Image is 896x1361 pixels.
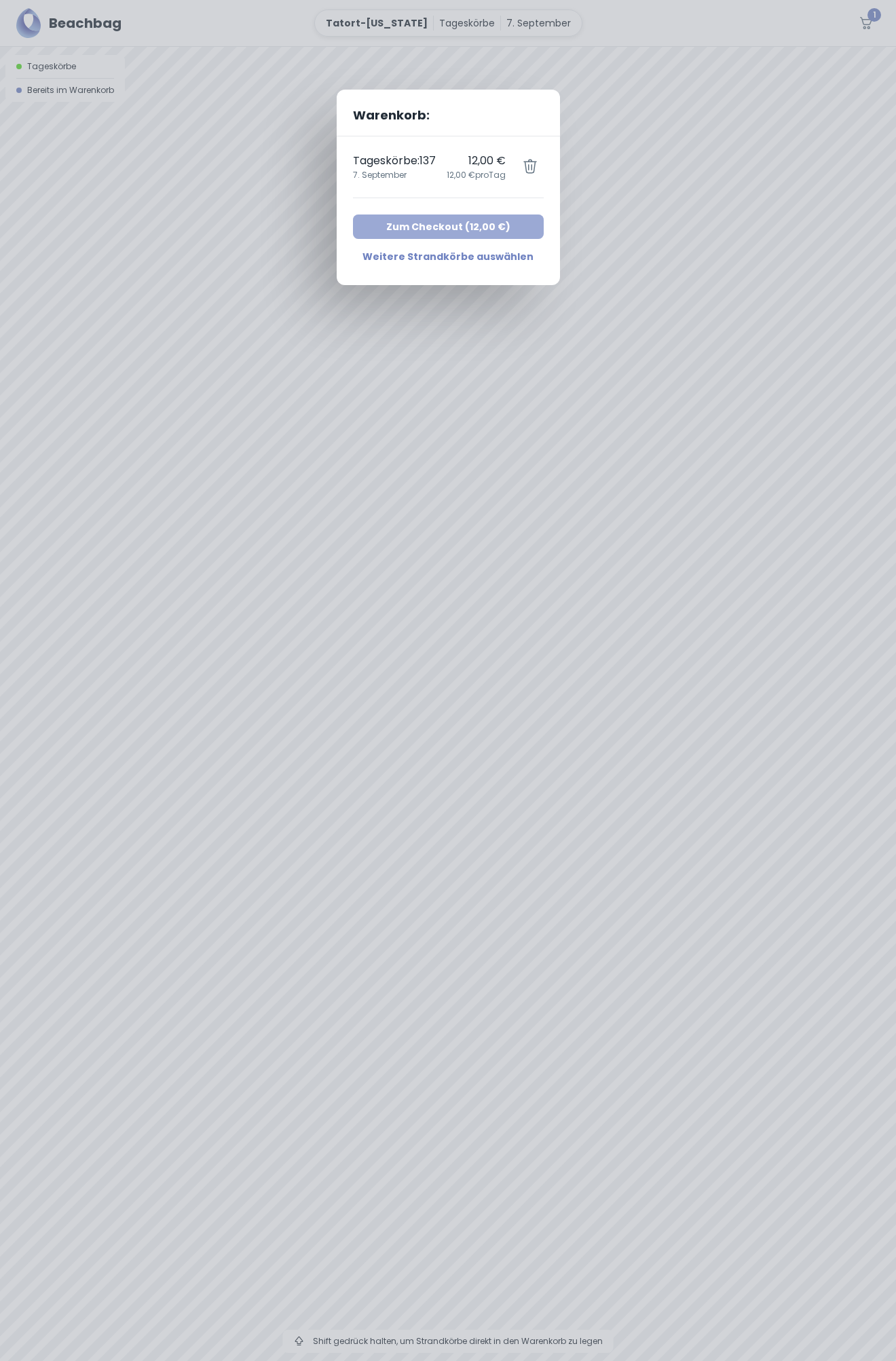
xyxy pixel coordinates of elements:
[447,169,506,181] span: 12,00 € pro Tag
[353,169,436,181] span: 7. September
[353,244,544,269] button: Weitere Strandkörbe auswählen
[337,90,560,136] h2: Warenkorb:
[353,153,436,169] p: Tageskörbe : 137
[353,215,544,239] button: Zum Checkout (12,00 €)
[447,153,506,169] p: 12,00 €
